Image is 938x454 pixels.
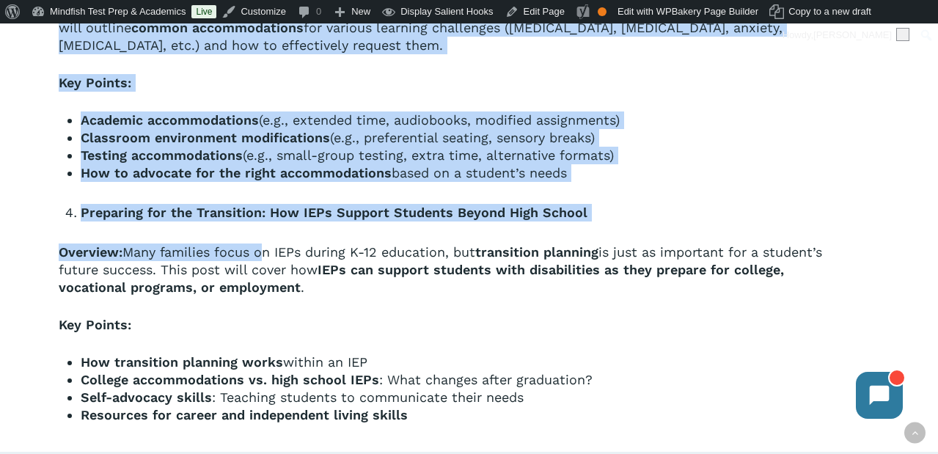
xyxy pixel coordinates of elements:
[475,244,598,260] b: transition planning
[81,205,587,220] b: Preparing for the Transition: How IEPs Support Students Beyond High School
[59,244,822,277] span: is just as important for a student’s future success. This post will cover how
[81,354,283,370] b: How transition planning works
[81,371,838,389] li: : What changes after graduation?
[330,130,595,145] span: (e.g., preferential seating, sensory breaks)
[81,130,330,145] b: Classroom environment modifications
[598,7,607,16] div: OK
[81,389,838,406] li: : Teaching students to communicate their needs
[81,372,379,387] b: College accommodations vs. high school IEPs
[81,389,212,405] b: Self-advocacy skills
[813,29,892,40] span: [PERSON_NAME]
[301,279,304,295] span: .
[777,23,915,47] a: Howdy,
[243,147,614,163] span: (e.g., small-group testing, extra time, alternative formats)
[131,20,304,35] b: common accommodations
[81,407,408,422] b: Resources for career and independent living skills
[392,165,567,180] span: based on a student’s needs
[81,147,243,163] b: Testing accommodations
[283,354,367,370] span: within an IEP
[59,2,831,35] span: Many families don’t realize the wide range of accommodations available through an IEP or 504 Plan...
[59,262,784,295] b: IEPs can support students with disabilities as they prepare for college, vocational programs, or ...
[191,5,216,18] a: Live
[259,112,620,128] span: (e.g., extended time, audiobooks, modified assignments)
[81,165,392,180] b: How to advocate for the right accommodations
[122,244,475,260] span: Many families focus on IEPs during K-12 education, but
[59,317,131,332] b: Key Points:
[81,112,259,128] b: Academic accommodations
[59,75,131,90] b: Key Points:
[59,20,783,53] span: for various learning challenges ([MEDICAL_DATA], [MEDICAL_DATA], anxiety, [MEDICAL_DATA], etc.) a...
[841,357,917,433] iframe: Chatbot
[59,244,122,260] b: Overview:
